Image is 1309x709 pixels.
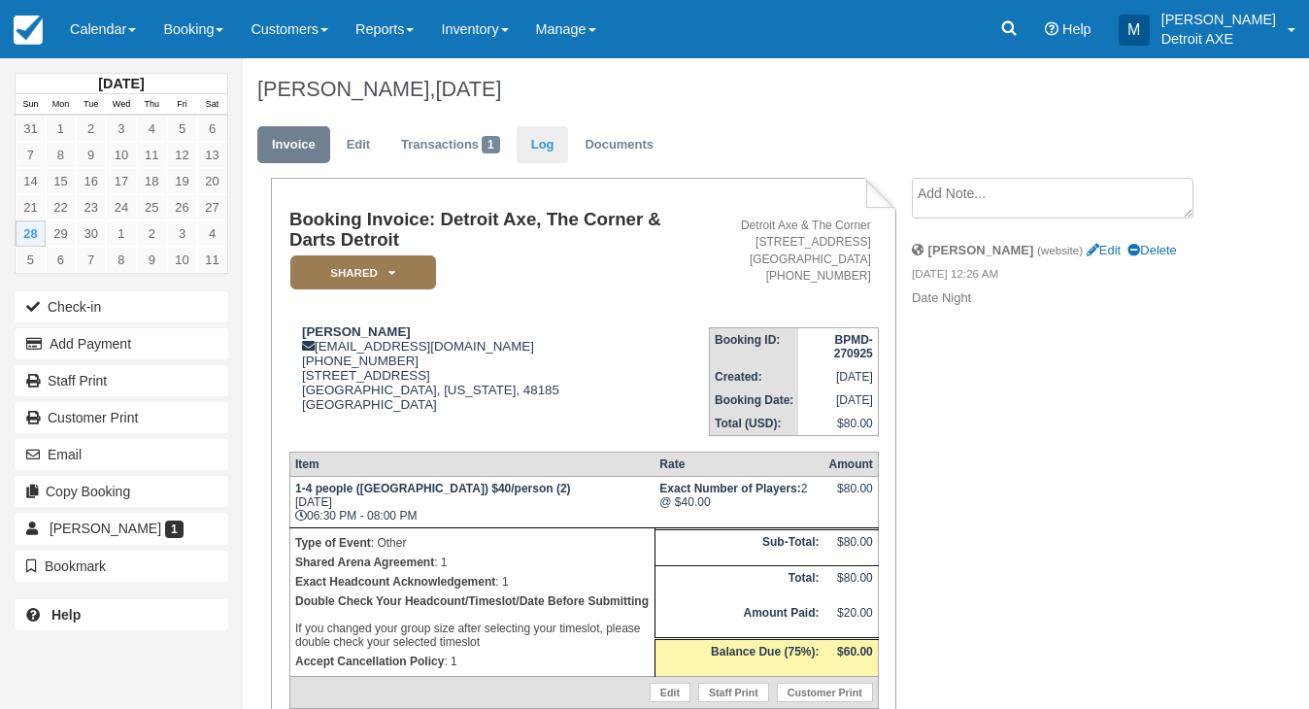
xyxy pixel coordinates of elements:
strong: [PERSON_NAME] [928,243,1034,257]
a: Customer Print [777,683,873,702]
a: 4 [137,116,167,142]
a: 23 [76,194,106,220]
a: Customer Print [15,402,228,433]
th: Sat [197,94,227,116]
strong: [DATE] [98,76,144,91]
a: 13 [197,142,227,168]
div: M [1119,15,1150,46]
h1: Booking Invoice: Detroit Axe, The Corner & Darts Detroit [289,210,709,250]
a: 22 [46,194,76,220]
h1: [PERSON_NAME], [257,78,1210,101]
a: 9 [76,142,106,168]
address: Detroit Axe & The Corner [STREET_ADDRESS] [GEOGRAPHIC_DATA] [PHONE_NUMBER] [717,218,871,285]
a: Edit [650,683,690,702]
span: Help [1062,21,1091,37]
strong: Type of Event [295,536,371,550]
div: [EMAIL_ADDRESS][DOMAIN_NAME] [PHONE_NUMBER] [STREET_ADDRESS] [GEOGRAPHIC_DATA], [US_STATE], 48185... [289,324,709,436]
div: $80.00 [828,482,872,511]
a: SHARED [289,254,429,290]
th: Booking ID: [709,327,798,365]
a: 19 [167,168,197,194]
a: Invoice [257,126,330,164]
p: If you changed your group size after selecting your timeslot, please double check your selected t... [295,591,650,652]
td: [DATE] [798,365,878,388]
a: 8 [106,247,136,273]
a: 10 [167,247,197,273]
p: [PERSON_NAME] [1161,10,1276,29]
p: : Other [295,533,650,553]
a: 6 [46,247,76,273]
th: Sun [16,94,46,116]
span: [PERSON_NAME] [50,521,161,536]
p: : 1 [295,652,650,671]
a: 28 [16,220,46,247]
th: Sub-Total: [654,529,823,566]
td: $20.00 [823,601,878,638]
a: 4 [197,220,227,247]
strong: [PERSON_NAME] [302,324,411,339]
td: [DATE] 06:30 PM - 08:00 PM [289,477,654,528]
a: [PERSON_NAME] 1 [15,513,228,544]
a: 5 [16,247,46,273]
strong: Accept Cancellation Policy [295,655,444,668]
td: $80.00 [823,566,878,602]
span: 1 [482,136,500,153]
button: Copy Booking [15,476,228,507]
i: Help [1045,22,1058,36]
a: 2 [137,220,167,247]
th: Fri [167,94,197,116]
a: 15 [46,168,76,194]
a: Edit [1087,243,1121,257]
a: 27 [197,194,227,220]
th: Total: [654,566,823,602]
a: 3 [106,116,136,142]
b: Help [51,607,81,623]
a: 7 [76,247,106,273]
a: 8 [46,142,76,168]
a: 29 [46,220,76,247]
a: 11 [197,247,227,273]
a: 9 [137,247,167,273]
span: [DATE] [435,77,501,101]
a: Documents [570,126,668,164]
a: Help [15,599,228,630]
a: Log [517,126,569,164]
button: Add Payment [15,328,228,359]
th: Total (USD): [709,412,798,436]
td: $80.00 [798,412,878,436]
a: 30 [76,220,106,247]
small: (website) [1037,244,1083,256]
a: Edit [332,126,385,164]
button: Email [15,439,228,470]
p: : 1 [295,553,650,572]
a: 1 [46,116,76,142]
p: Detroit AXE [1161,29,1276,49]
a: 1 [106,220,136,247]
a: 11 [137,142,167,168]
a: 5 [167,116,197,142]
th: Created: [709,365,798,388]
a: 3 [167,220,197,247]
img: checkfront-main-nav-mini-logo.png [14,16,43,45]
strong: 1-4 people ([GEOGRAPHIC_DATA]) $40/person (2) [295,482,571,495]
a: Delete [1127,243,1176,257]
th: Amount Paid: [654,601,823,638]
p: : 1 [295,572,650,591]
a: 14 [16,168,46,194]
a: Transactions1 [386,126,515,164]
a: 21 [16,194,46,220]
a: 20 [197,168,227,194]
th: Rate [654,453,823,477]
a: 18 [137,168,167,194]
strong: BPMD-270925 [834,333,873,360]
button: Bookmark [15,551,228,582]
a: 16 [76,168,106,194]
strong: Exact Headcount Acknowledgement [295,575,495,589]
a: 26 [167,194,197,220]
th: Amount [823,453,878,477]
strong: Shared Arena Agreement [295,556,434,569]
td: 2 @ $40.00 [654,477,823,528]
a: 12 [167,142,197,168]
th: Wed [106,94,136,116]
strong: Exact Number of Players [659,482,800,495]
